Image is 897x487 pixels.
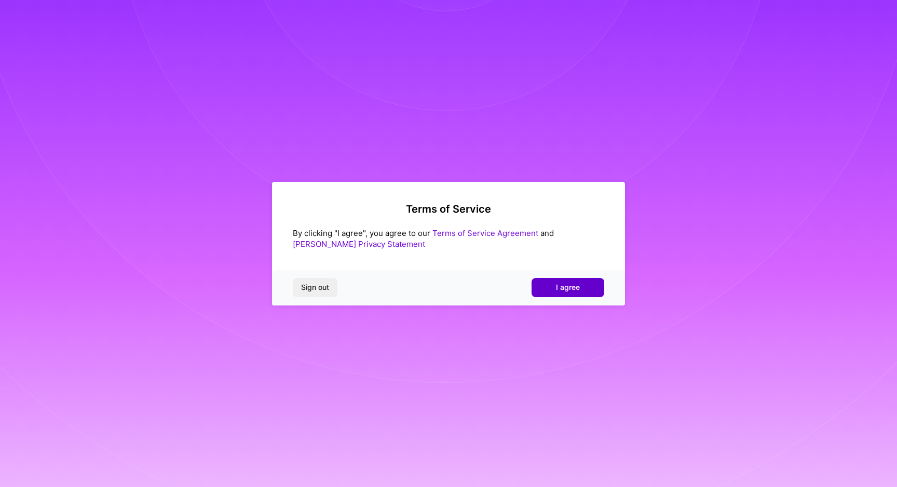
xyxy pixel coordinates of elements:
[293,228,604,249] div: By clicking "I agree", you agree to our and
[293,278,337,297] button: Sign out
[293,203,604,215] h2: Terms of Service
[556,282,580,293] span: I agree
[293,239,425,249] a: [PERSON_NAME] Privacy Statement
[532,278,604,297] button: I agree
[432,228,538,238] a: Terms of Service Agreement
[301,282,329,293] span: Sign out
